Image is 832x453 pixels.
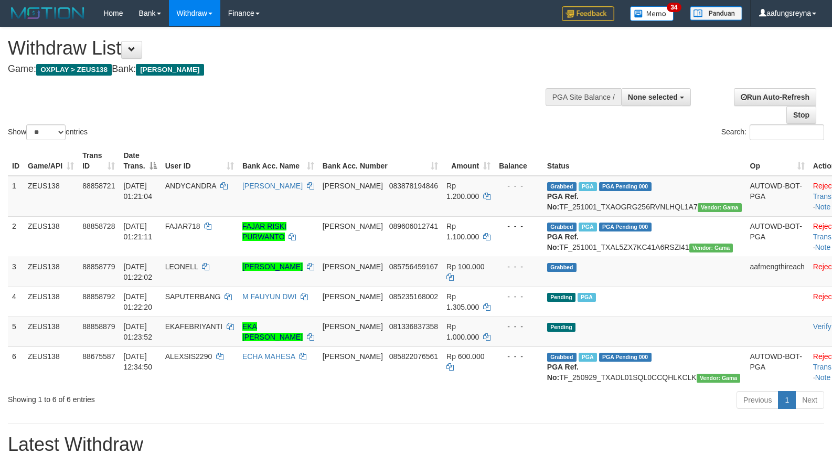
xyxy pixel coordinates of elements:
[242,182,303,190] a: [PERSON_NAME]
[446,222,479,241] span: Rp 1.100.000
[815,373,831,382] a: Note
[242,292,296,301] a: M FAUYUN DWI
[746,257,809,287] td: aafmengthireach
[8,257,24,287] td: 3
[495,146,543,176] th: Balance
[499,291,539,302] div: - - -
[786,106,816,124] a: Stop
[737,391,778,409] a: Previous
[26,124,66,140] select: Showentries
[165,352,212,361] span: ALEXSIS2290
[746,216,809,257] td: AUTOWD-BOT-PGA
[578,293,596,302] span: Marked by aafkaynarin
[136,64,204,76] span: [PERSON_NAME]
[119,146,161,176] th: Date Trans.: activate to sort column descending
[8,346,24,387] td: 6
[165,182,216,190] span: ANDYCANDRA
[547,182,577,191] span: Grabbed
[8,124,88,140] label: Show entries
[547,353,577,362] span: Grabbed
[690,6,742,20] img: panduan.png
[242,222,286,241] a: FAJAR RISKI PURWANTO
[746,146,809,176] th: Op: activate to sort column ascending
[547,363,579,382] b: PGA Ref. No:
[318,146,442,176] th: Bank Acc. Number: activate to sort column ascending
[238,146,318,176] th: Bank Acc. Name: activate to sort column ascending
[24,216,78,257] td: ZEUS138
[24,346,78,387] td: ZEUS138
[123,352,152,371] span: [DATE] 12:34:50
[547,263,577,272] span: Grabbed
[446,262,484,271] span: Rp 100.000
[389,322,438,331] span: Copy 081336837358 to clipboard
[24,176,78,217] td: ZEUS138
[161,146,238,176] th: User ID: activate to sort column ascending
[24,317,78,346] td: ZEUS138
[562,6,614,21] img: Feedback.jpg
[36,64,112,76] span: OXPLAY > ZEUS138
[599,182,652,191] span: PGA Pending
[499,181,539,191] div: - - -
[8,287,24,317] td: 4
[446,322,479,341] span: Rp 1.000.000
[123,262,152,281] span: [DATE] 01:22:02
[446,352,484,361] span: Rp 600.000
[667,3,681,12] span: 34
[8,38,544,59] h1: Withdraw List
[242,352,295,361] a: ECHA MAHESA
[599,223,652,231] span: PGA Pending
[446,182,479,201] span: Rp 1.200.000
[778,391,796,409] a: 1
[389,292,438,301] span: Copy 085235168002 to clipboard
[24,287,78,317] td: ZEUS138
[579,182,597,191] span: Marked by aafkaynarin
[8,317,24,346] td: 5
[82,292,115,301] span: 88858792
[547,323,575,332] span: Pending
[123,222,152,241] span: [DATE] 01:21:11
[8,64,544,75] h4: Game: Bank:
[323,262,383,271] span: [PERSON_NAME]
[24,257,78,287] td: ZEUS138
[815,203,831,211] a: Note
[24,146,78,176] th: Game/API: activate to sort column ascending
[389,222,438,230] span: Copy 089606012741 to clipboard
[323,222,383,230] span: [PERSON_NAME]
[165,222,200,230] span: FAJAR718
[813,322,831,331] a: Verify
[165,262,198,271] span: LEONELL
[78,146,119,176] th: Trans ID: activate to sort column ascending
[628,93,678,101] span: None selected
[579,223,597,231] span: Marked by aafkaynarin
[750,124,824,140] input: Search:
[82,222,115,230] span: 88858728
[389,182,438,190] span: Copy 083878194846 to clipboard
[547,192,579,211] b: PGA Ref. No:
[446,292,479,311] span: Rp 1.305.000
[621,88,691,106] button: None selected
[442,146,495,176] th: Amount: activate to sort column ascending
[8,176,24,217] td: 1
[698,203,742,212] span: Vendor URL: https://trx31.1velocity.biz
[630,6,674,21] img: Button%20Memo.svg
[543,146,746,176] th: Status
[82,352,115,361] span: 88675587
[123,292,152,311] span: [DATE] 01:22:20
[689,244,733,252] span: Vendor URL: https://trx31.1velocity.biz
[579,353,597,362] span: Marked by aafpengsreynich
[543,346,746,387] td: TF_250929_TXADL01SQL0CCQHLKCLK
[323,182,383,190] span: [PERSON_NAME]
[746,176,809,217] td: AUTOWD-BOT-PGA
[499,221,539,231] div: - - -
[82,322,115,331] span: 88858879
[499,321,539,332] div: - - -
[323,352,383,361] span: [PERSON_NAME]
[242,262,303,271] a: [PERSON_NAME]
[389,262,438,271] span: Copy 085756459167 to clipboard
[8,146,24,176] th: ID
[323,292,383,301] span: [PERSON_NAME]
[734,88,816,106] a: Run Auto-Refresh
[8,390,339,405] div: Showing 1 to 6 of 6 entries
[123,182,152,201] span: [DATE] 01:21:04
[543,216,746,257] td: TF_251001_TXAL5ZX7KC41A6RSZI41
